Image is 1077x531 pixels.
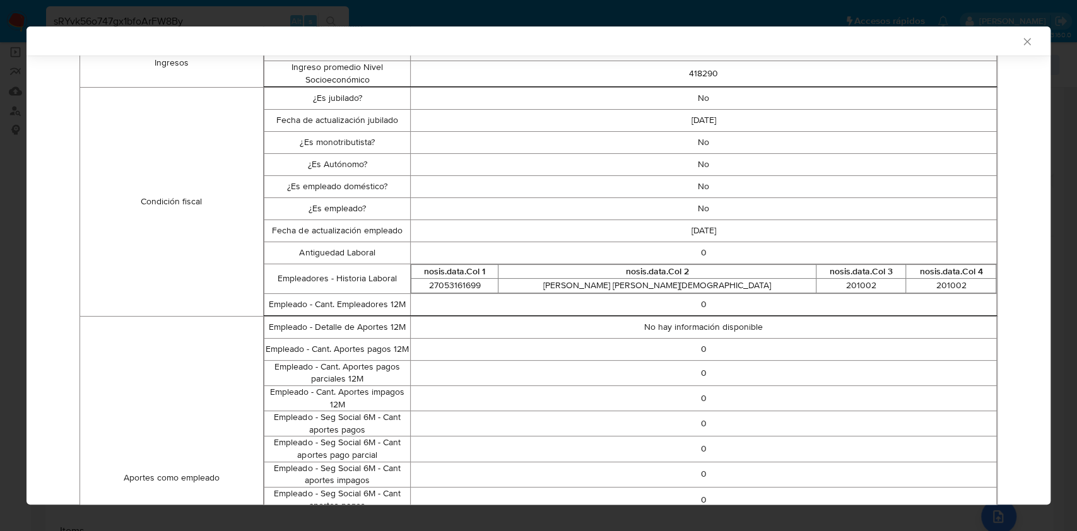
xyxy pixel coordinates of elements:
[906,264,996,279] th: nosis.data.Col 4
[816,264,906,279] th: nosis.data.Col 3
[411,264,498,279] th: nosis.data.Col 1
[411,242,997,264] td: 0
[411,321,996,334] p: No hay información disponible
[498,264,816,279] th: nosis.data.Col 2
[264,487,410,512] td: Empleado - Seg Social 6M - Cant aportes pagos
[498,279,816,293] td: [PERSON_NAME] [PERSON_NAME][DEMOGRAPHIC_DATA]
[80,39,264,87] td: Ingresos
[264,360,410,385] td: Empleado - Cant. Aportes pagos parciales 12M
[411,153,997,175] td: No
[264,109,410,131] td: Fecha de actualización jubilado
[411,87,997,109] td: No
[264,338,410,360] td: Empleado - Cant. Aportes pagos 12M
[264,87,410,109] td: ¿Es jubilado?
[411,360,997,385] td: 0
[411,61,997,86] td: 418290
[816,279,906,293] td: 201002
[264,264,410,293] td: Empleadores - Historia Laboral
[264,293,410,315] td: Empleado - Cant. Empleadores 12M
[264,316,410,338] td: Empleado - Detalle de Aportes 12M
[264,462,410,487] td: Empleado - Seg Social 6M - Cant aportes impagos
[411,338,997,360] td: 0
[411,386,997,411] td: 0
[411,131,997,153] td: No
[906,279,996,293] td: 201002
[411,279,498,293] td: 27053161699
[264,175,410,197] td: ¿Es empleado doméstico?
[411,487,997,512] td: 0
[26,26,1051,505] div: closure-recommendation-modal
[264,411,410,436] td: Empleado - Seg Social 6M - Cant aportes pagos
[411,293,997,315] td: 0
[411,436,997,462] td: 0
[411,109,997,131] td: [DATE]
[264,386,410,411] td: Empleado - Cant. Aportes impagos 12M
[411,175,997,197] td: No
[264,131,410,153] td: ¿Es monotributista?
[411,411,997,436] td: 0
[80,87,264,316] td: Condición fiscal
[264,61,410,86] td: Ingreso promedio Nivel Socioeconómico
[264,436,410,462] td: Empleado - Seg Social 6M - Cant aportes pago parcial
[264,219,410,242] td: Fecha de actualización empleado
[411,462,997,487] td: 0
[264,153,410,175] td: ¿Es Autónomo?
[411,197,997,219] td: No
[1021,35,1032,47] button: Cerrar ventana
[264,197,410,219] td: ¿Es empleado?
[264,242,410,264] td: Antiguedad Laboral
[411,219,997,242] td: [DATE]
